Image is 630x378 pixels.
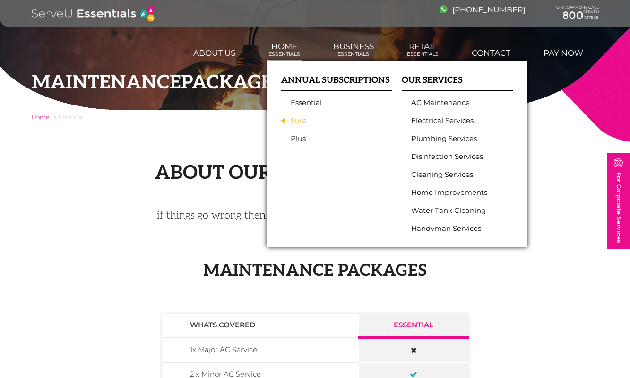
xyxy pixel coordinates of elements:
h3: OUR SERVICES [402,75,513,91]
img: image [440,5,448,13]
a: Pay Now [542,44,585,62]
a: Sure [291,116,378,125]
a: Essential [291,98,378,107]
span: Essentials [268,51,300,57]
th: Whats covered [162,314,359,338]
a: About us [192,44,237,62]
a: 800737838 [554,9,599,22]
a: Plumbing Services [411,134,499,143]
a: Disinfection Services [411,152,499,161]
span: Essentials [333,51,374,57]
a: BusinessEssentials [332,37,375,62]
h2: About our Essential Package [32,162,599,185]
span: 800 [562,9,584,22]
a: Water Tank Cleaning [411,206,499,215]
div: TO KNOW MORE CALL SERVEU [554,5,599,22]
a: AC Maintenance [411,98,499,107]
td: 1x Major AC Service [162,337,359,362]
a: Cleaning Services [411,170,499,179]
th: Essential [358,314,468,338]
span: Essential [59,114,84,121]
a: Home Improvements [411,188,499,197]
a: [PHONE_NUMBER] [440,5,526,14]
a: Contact [470,44,512,62]
a: Home [32,114,49,121]
p: if things go wrong then our essential package can be a real life saver [117,208,514,223]
h2: Maintenance Packages [32,261,599,281]
img: image [614,158,623,167]
span: Essentials [407,51,439,57]
a: Handyman Services [411,224,499,233]
a: RetailEssentials [406,37,440,62]
h3: ANNUAL SUBSCRIPTIONS [281,75,392,91]
a: Plus [291,134,378,143]
a: HomeEssentials [267,37,302,62]
img: logo [32,5,156,23]
a: Electrical Services [411,116,499,125]
a: For Corporate Services [607,153,630,249]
